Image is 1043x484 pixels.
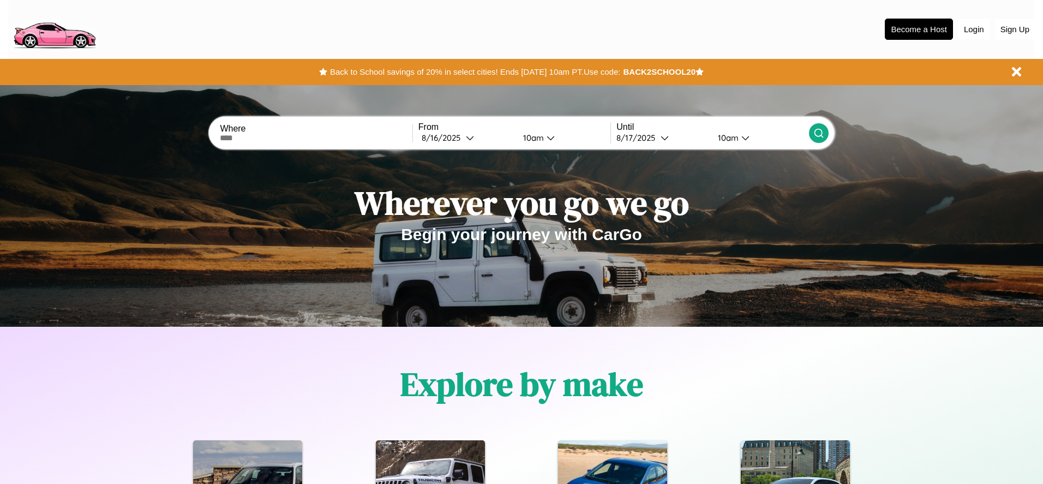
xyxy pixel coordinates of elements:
button: Become a Host [885,19,953,40]
div: 8 / 17 / 2025 [616,133,661,143]
button: Login [958,19,990,39]
h1: Explore by make [400,362,643,407]
button: 10am [709,132,808,144]
div: 8 / 16 / 2025 [422,133,466,143]
img: logo [8,5,100,51]
button: 10am [514,132,610,144]
label: From [418,122,610,132]
div: 10am [712,133,741,143]
label: Until [616,122,808,132]
button: Back to School savings of 20% in select cities! Ends [DATE] 10am PT.Use code: [327,64,623,80]
b: BACK2SCHOOL20 [623,67,696,76]
div: 10am [518,133,547,143]
label: Where [220,124,412,134]
button: Sign Up [995,19,1035,39]
button: 8/16/2025 [418,132,514,144]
